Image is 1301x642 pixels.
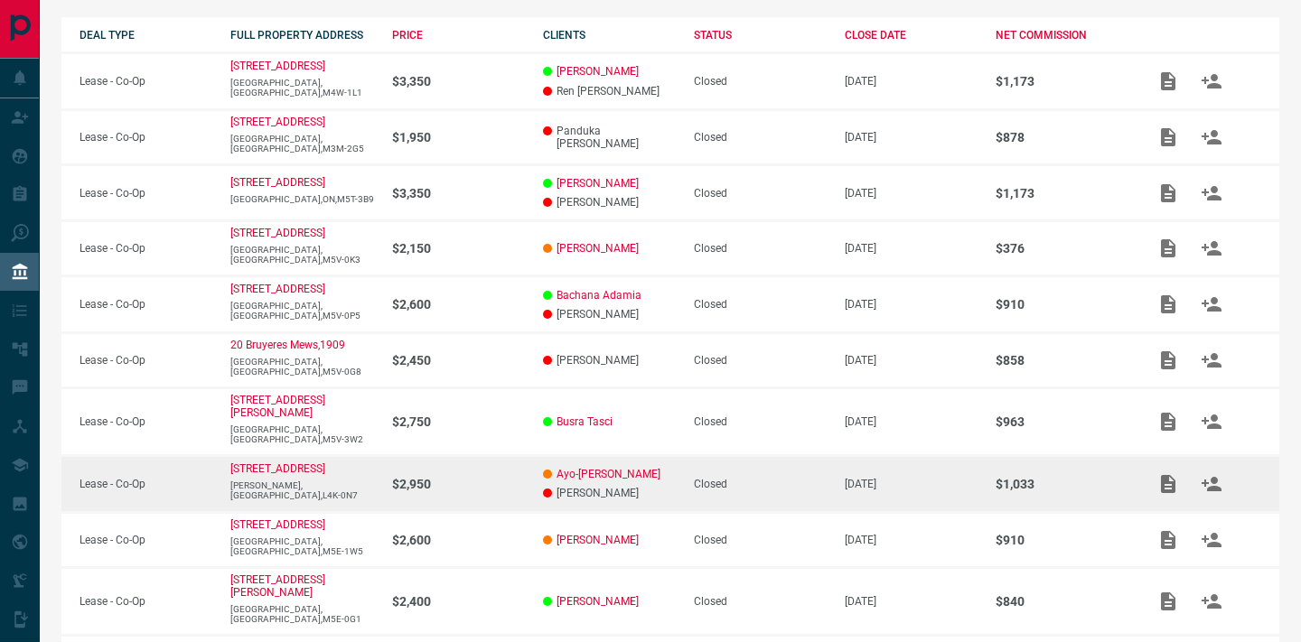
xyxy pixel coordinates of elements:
p: Panduka [PERSON_NAME] [543,125,676,150]
a: [STREET_ADDRESS] [230,176,325,189]
span: Add / View Documents [1147,74,1190,87]
a: Busra Tasci [557,415,613,428]
a: [STREET_ADDRESS] [230,116,325,128]
span: Match Clients [1190,414,1233,427]
p: $963 [996,414,1128,429]
p: $2,450 [392,353,525,368]
p: [PERSON_NAME],[GEOGRAPHIC_DATA],L4K-0N7 [230,480,374,500]
span: Add / View Documents [1147,186,1190,199]
p: $2,400 [392,594,525,609]
p: [PERSON_NAME] [543,487,676,499]
div: DEAL TYPE [80,29,212,42]
p: [GEOGRAPHIC_DATA],[GEOGRAPHIC_DATA],M5V-0G8 [230,357,374,377]
span: Match Clients [1190,130,1233,143]
div: Closed [694,242,827,255]
a: Ayo-[PERSON_NAME] [557,468,660,480]
p: [PERSON_NAME] [543,308,676,321]
div: NET COMMISSION [996,29,1128,42]
span: Match Clients [1190,74,1233,87]
div: CLOSE DATE [845,29,978,42]
p: [STREET_ADDRESS] [230,283,325,295]
p: [GEOGRAPHIC_DATA],[GEOGRAPHIC_DATA],M5E-0G1 [230,604,374,624]
p: $878 [996,130,1128,144]
p: Lease - Co-Op [80,242,212,255]
p: [GEOGRAPHIC_DATA],[GEOGRAPHIC_DATA],M5E-1W5 [230,536,374,556]
span: Match Clients [1190,242,1233,255]
p: [DATE] [845,534,978,546]
div: Closed [694,534,827,546]
p: $2,950 [392,477,525,491]
a: [PERSON_NAME] [557,177,639,190]
a: [PERSON_NAME] [557,534,639,546]
p: Lease - Co-Op [80,595,212,608]
p: Lease - Co-Op [80,298,212,311]
a: [STREET_ADDRESS] [230,60,325,72]
p: $2,600 [392,297,525,312]
p: [PERSON_NAME] [543,196,676,209]
a: [STREET_ADDRESS] [230,518,325,531]
span: Add / View Documents [1147,477,1190,489]
p: [GEOGRAPHIC_DATA],[GEOGRAPHIC_DATA],M5V-0P5 [230,301,374,321]
span: Match Clients [1190,353,1233,366]
p: Ren [PERSON_NAME] [543,85,676,98]
span: Add / View Documents [1147,594,1190,607]
a: 20 Bruyeres Mews,1909 [230,339,345,351]
p: [DATE] [845,478,978,490]
p: Lease - Co-Op [80,354,212,367]
span: Add / View Documents [1147,353,1190,366]
p: [GEOGRAPHIC_DATA],[GEOGRAPHIC_DATA],M3M-2G5 [230,134,374,154]
div: CLIENTS [543,29,676,42]
div: Closed [694,595,827,608]
span: Add / View Documents [1147,297,1190,310]
p: $1,173 [996,186,1128,200]
span: Match Clients [1190,594,1233,607]
p: $1,173 [996,74,1128,88]
p: $2,600 [392,533,525,547]
a: [STREET_ADDRESS] [230,227,325,239]
p: [DATE] [845,595,978,608]
div: FULL PROPERTY ADDRESS [230,29,374,42]
p: $3,350 [392,74,525,88]
span: Add / View Documents [1147,242,1190,255]
p: $910 [996,297,1128,312]
a: [PERSON_NAME] [557,595,639,608]
p: [DATE] [845,354,978,367]
p: [DATE] [845,415,978,428]
div: STATUS [694,29,827,42]
div: Closed [694,415,827,428]
p: [DATE] [845,75,978,88]
div: Closed [694,354,827,367]
p: $858 [996,353,1128,368]
span: Match Clients [1190,186,1233,199]
a: [PERSON_NAME] [557,65,639,78]
p: [STREET_ADDRESS][PERSON_NAME] [230,573,325,599]
span: Add / View Documents [1147,130,1190,143]
p: $2,150 [392,241,525,256]
p: [GEOGRAPHIC_DATA],ON,M5T-3B9 [230,194,374,204]
div: Closed [694,131,827,144]
p: [DATE] [845,131,978,144]
p: $376 [996,241,1128,256]
p: Lease - Co-Op [80,187,212,200]
p: $910 [996,533,1128,547]
p: $1,950 [392,130,525,144]
a: [PERSON_NAME] [557,242,639,255]
span: Add / View Documents [1147,533,1190,545]
p: Lease - Co-Op [80,534,212,546]
p: [DATE] [845,187,978,200]
div: Closed [694,298,827,311]
p: [DATE] [845,242,978,255]
a: [STREET_ADDRESS][PERSON_NAME] [230,394,325,419]
div: PRICE [392,29,525,42]
span: Match Clients [1190,533,1233,545]
p: [GEOGRAPHIC_DATA],[GEOGRAPHIC_DATA],M4W-1L1 [230,78,374,98]
p: $2,750 [392,414,525,429]
p: Lease - Co-Op [80,75,212,88]
span: Match Clients [1190,297,1233,310]
a: [STREET_ADDRESS] [230,462,325,475]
